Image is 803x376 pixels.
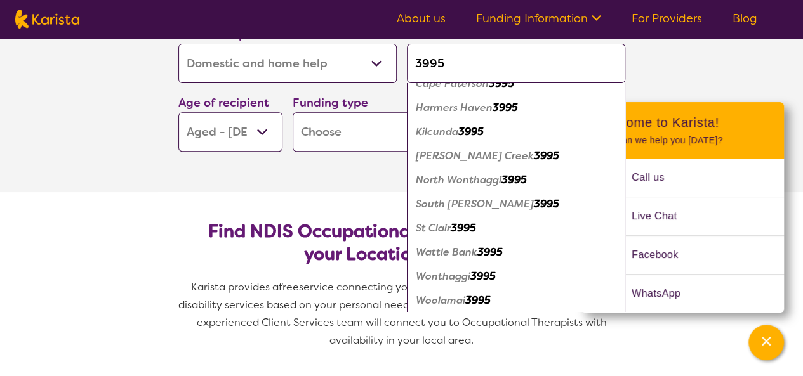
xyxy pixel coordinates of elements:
div: Wonthaggi 3995 [413,264,619,288]
div: Harmers Haven 3995 [413,96,619,120]
span: Live Chat [632,207,692,226]
em: 3995 [489,77,514,90]
input: Type [407,44,625,83]
em: 3995 [493,101,518,114]
div: Lance Creek 3995 [413,144,619,168]
h2: Welcome to Karista! [596,115,769,130]
em: 3995 [501,173,527,186]
em: South [PERSON_NAME] [416,197,534,211]
em: St Clair [416,221,451,235]
em: Cape Paterson [416,77,489,90]
h2: Find NDIS Occupational Therapists based on your Location & Needs [189,220,615,266]
em: 3995 [458,125,484,138]
em: [PERSON_NAME] Creek [416,149,534,162]
img: Karista logo [15,10,79,29]
em: 3995 [470,269,496,283]
button: Channel Menu [748,325,784,360]
em: North Wonthaggi [416,173,501,186]
div: Cape Paterson 3995 [413,72,619,96]
div: Channel Menu [581,102,784,313]
em: 3995 [534,149,559,162]
em: 3995 [534,197,559,211]
label: Funding type [293,95,368,110]
em: Woolamai [416,294,465,307]
em: 3995 [477,245,503,259]
span: Call us [632,168,680,187]
div: Wattle Bank 3995 [413,240,619,264]
em: 3995 [465,294,491,307]
div: St Clair 3995 [413,216,619,240]
a: Blog [733,11,757,26]
div: Woolamai 3995 [413,288,619,313]
em: Wonthaggi [416,269,470,283]
em: Harmers Haven [416,101,493,114]
span: Karista provides a [191,280,279,294]
span: service connecting you with Occupational Therapists and other disability services based on your p... [178,280,628,347]
em: Kilcunda [416,125,458,138]
p: How can we help you [DATE]? [596,135,769,146]
div: North Wonthaggi 3995 [413,168,619,192]
em: 3995 [451,221,476,235]
a: For Providers [632,11,702,26]
a: Funding Information [476,11,601,26]
a: Web link opens in a new tab. [581,275,784,313]
span: free [279,280,299,294]
a: About us [397,11,446,26]
div: Kilcunda 3995 [413,120,619,144]
em: Wattle Bank [416,245,477,259]
ul: Choose channel [581,159,784,313]
span: Facebook [632,245,693,264]
label: Age of recipient [178,95,269,110]
div: South Dudley 3995 [413,192,619,216]
span: WhatsApp [632,284,696,303]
